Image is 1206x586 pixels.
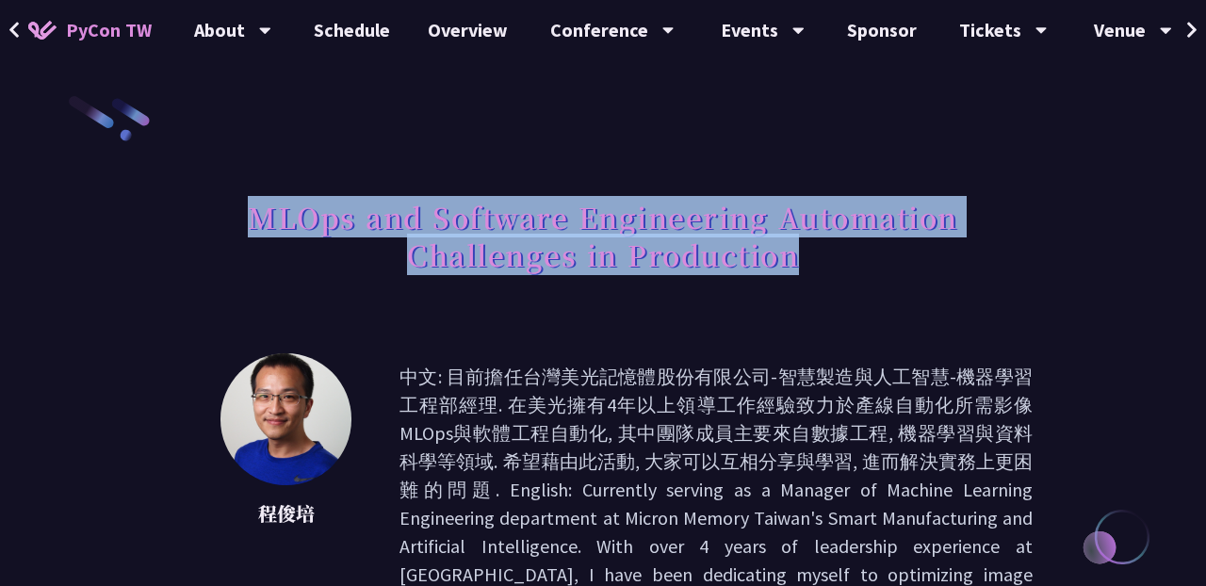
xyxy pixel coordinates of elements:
[9,7,171,54] a: PyCon TW
[28,21,57,40] img: Home icon of PyCon TW 2025
[220,499,352,528] p: 程俊培
[220,353,351,485] img: 程俊培
[66,16,152,44] span: PyCon TW
[173,188,1033,283] h1: MLOps and Software Engineering Automation Challenges in Production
